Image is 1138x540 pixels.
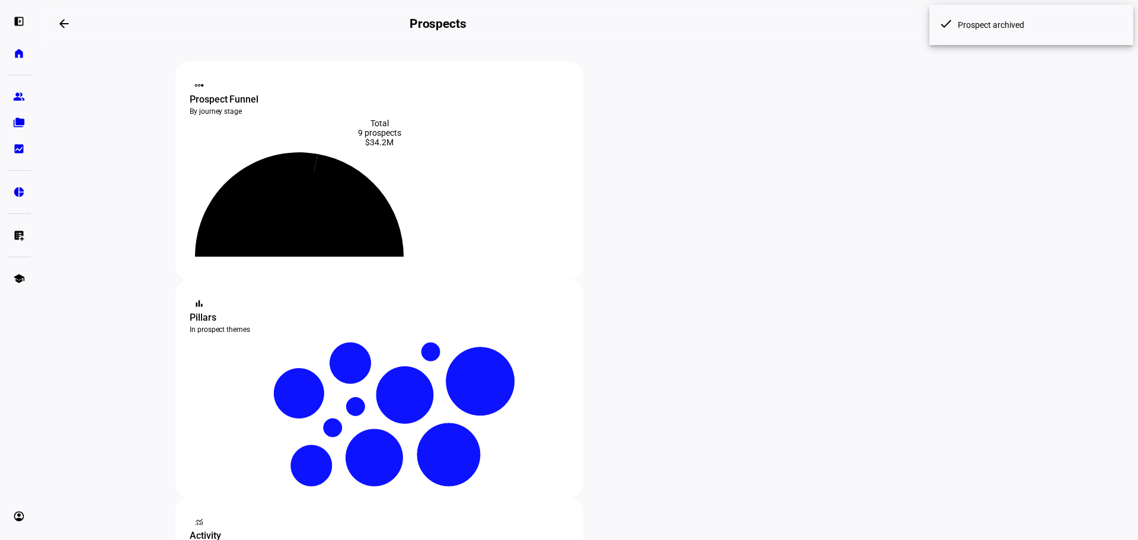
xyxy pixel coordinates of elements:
mat-icon: done [939,17,953,31]
h2: Prospects [410,17,466,31]
eth-mat-symbol: account_circle [13,510,25,522]
mat-icon: monitoring [193,516,205,528]
div: Total [190,119,569,128]
eth-mat-symbol: list_alt_add [13,229,25,241]
a: home [7,41,31,65]
a: folder_copy [7,111,31,135]
eth-mat-symbol: left_panel_open [13,15,25,27]
a: pie_chart [7,180,31,204]
div: In prospect themes [190,325,569,334]
eth-mat-symbol: folder_copy [13,117,25,129]
eth-mat-symbol: bid_landscape [13,143,25,155]
a: bid_landscape [7,137,31,161]
eth-mat-symbol: pie_chart [13,186,25,198]
eth-mat-symbol: school [13,273,25,285]
div: $34.2M [190,138,569,147]
mat-icon: arrow_backwards [57,17,71,31]
eth-mat-symbol: home [13,47,25,59]
span: Prospect archived [958,20,1117,30]
mat-icon: steppers [193,79,205,91]
div: Pillars [190,311,569,325]
div: Prospect Funnel [190,92,569,107]
div: 9 prospects [190,128,569,138]
div: By journey stage [190,107,569,116]
mat-icon: bar_chart [193,298,205,309]
a: group [7,85,31,108]
eth-mat-symbol: group [13,91,25,103]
